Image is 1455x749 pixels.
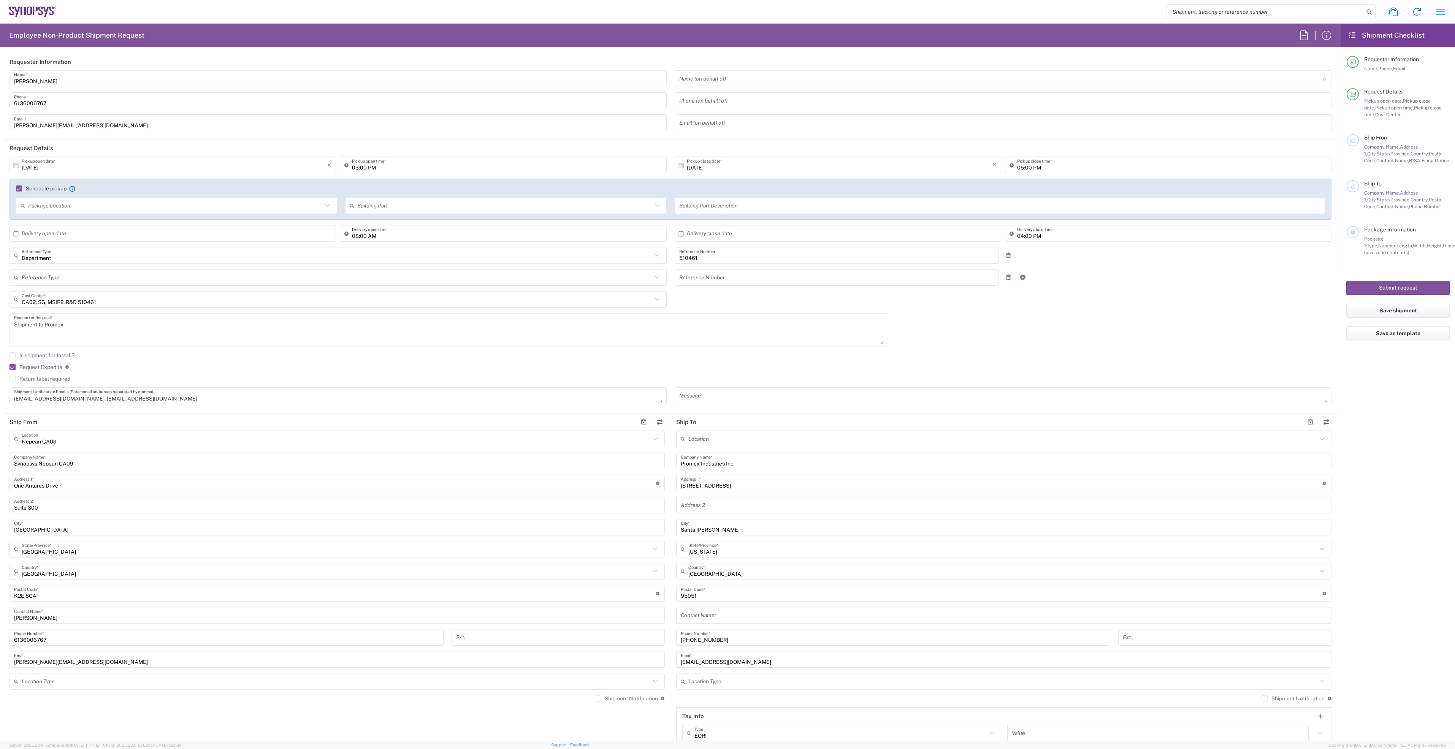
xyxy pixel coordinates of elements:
h2: Employee Non-Product Shipment Request [9,31,144,40]
label: Schedule pickup [16,185,67,192]
span: Requester Information [1364,56,1419,62]
label: Is shipment for Install? [10,352,74,358]
a: Support [551,743,570,747]
span: City, [1367,197,1377,203]
span: Copyright © [DATE]-[DATE] Agistix Inc., All Rights Reserved [1329,742,1446,749]
span: Company Name, [1364,190,1400,196]
h2: Ship From [10,418,37,426]
button: Save as template [1346,326,1450,340]
h2: Request Details [10,144,53,152]
span: Client: 2025.20.0-8c6e0cf [103,743,182,747]
h2: Shipment Checklist [1348,31,1425,40]
label: Shipment Notification [1262,695,1325,701]
span: State/Province, [1377,197,1411,203]
span: State/Province, [1377,151,1411,157]
span: [DATE] 12:11:14 [154,743,182,747]
span: Width, [1413,243,1427,249]
span: Email [1393,66,1406,71]
span: Phone Number [1409,204,1441,209]
label: Shipment Notification [595,695,658,701]
span: Contact Name, [1376,158,1409,163]
a: Feedback [570,743,590,747]
a: Add Reference [1018,272,1028,283]
i: × [992,159,997,171]
span: Contact Name, [1376,204,1409,209]
button: Submit request [1346,281,1450,295]
span: Country, [1411,197,1429,203]
a: Remove Reference [1003,250,1014,261]
label: Request Expedite [10,364,62,370]
span: Ship From [1364,135,1388,141]
span: Pickup open time, [1375,105,1414,111]
span: Pickup open date, [1364,98,1403,104]
span: Package Information [1364,226,1416,233]
h2: Requester Information [10,58,71,66]
span: Ship To [1364,181,1382,187]
h2: Ship To [676,418,696,426]
input: Shipment, tracking or reference number [1167,5,1364,19]
span: Type, [1367,243,1378,249]
label: Return label required [10,376,70,382]
span: [DATE] 11:47:12 [71,743,100,747]
button: Save shipment [1346,304,1450,318]
span: Package 1: [1364,236,1384,249]
h2: Tax Info [682,713,704,720]
span: Cost Center [1375,112,1401,117]
span: B13A Filing Option [1409,158,1449,163]
span: Height, [1427,243,1443,249]
i: × [327,159,331,171]
span: Request Details [1364,89,1403,95]
span: Length, [1396,243,1413,249]
a: Remove Reference [1003,272,1014,283]
span: Country, [1411,151,1429,157]
span: Server: 2025.20.0-5efa686e39f [9,743,100,747]
span: Name, [1364,66,1378,71]
span: Number, [1378,243,1396,249]
span: City, [1367,151,1377,157]
span: Company Name, [1364,144,1400,150]
span: Phone, [1378,66,1393,71]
